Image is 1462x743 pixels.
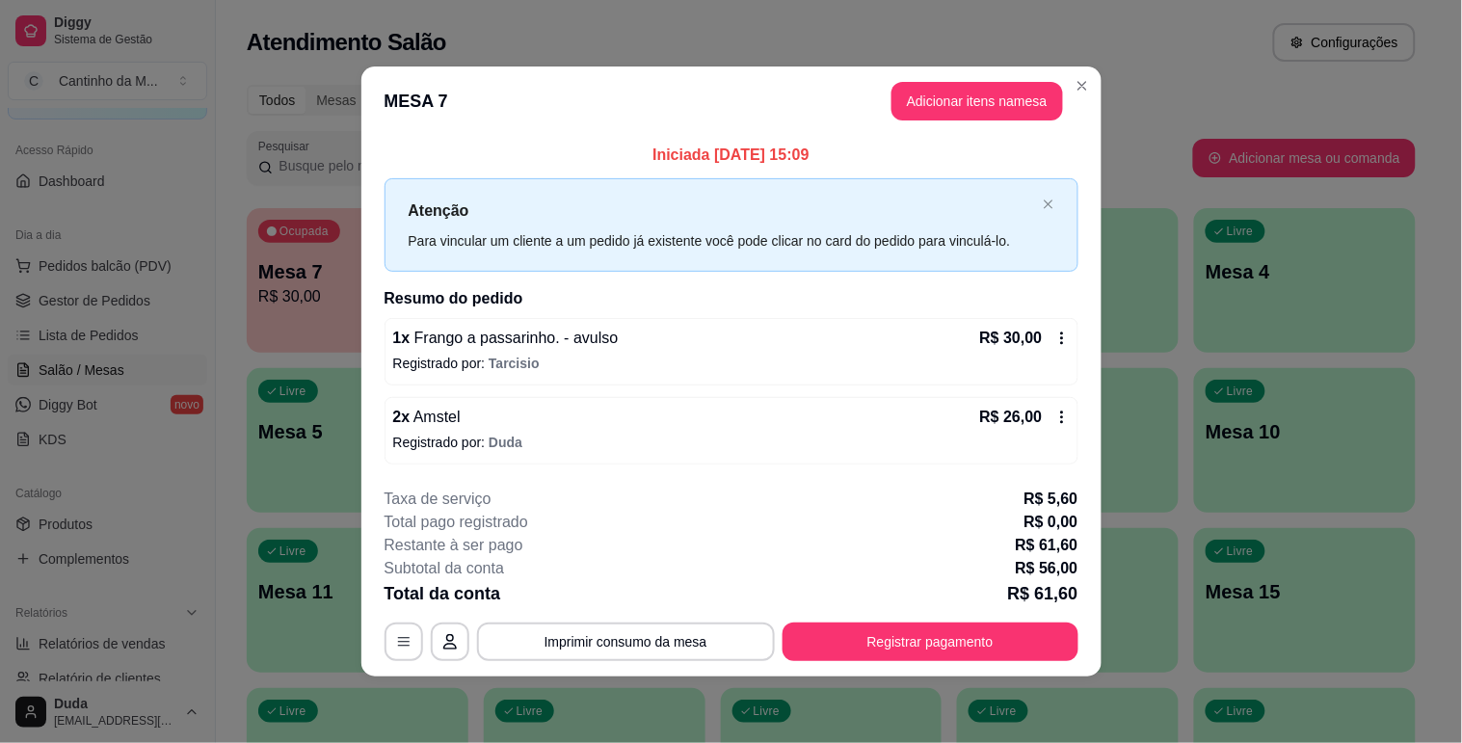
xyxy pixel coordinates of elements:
[410,330,618,346] span: Frango a passarinho. - avulso
[783,623,1078,661] button: Registrar pagamento
[385,511,528,534] p: Total pago registrado
[393,433,1070,452] p: Registrado por:
[1043,199,1054,210] span: close
[385,557,505,580] p: Subtotal da conta
[385,144,1078,167] p: Iniciada [DATE] 15:09
[1043,199,1054,211] button: close
[1007,580,1077,607] p: R$ 61,60
[1023,488,1077,511] p: R$ 5,60
[385,534,523,557] p: Restante à ser pago
[489,356,540,371] span: Tarcisio
[1016,557,1078,580] p: R$ 56,00
[1023,511,1077,534] p: R$ 0,00
[409,230,1035,252] div: Para vincular um cliente a um pedido já existente você pode clicar no card do pedido para vinculá...
[393,354,1070,373] p: Registrado por:
[385,580,501,607] p: Total da conta
[1067,70,1098,101] button: Close
[385,488,492,511] p: Taxa de serviço
[361,66,1102,136] header: MESA 7
[393,406,461,429] p: 2 x
[385,287,1078,310] h2: Resumo do pedido
[891,82,1063,120] button: Adicionar itens namesa
[980,406,1043,429] p: R$ 26,00
[489,435,522,450] span: Duda
[410,409,460,425] span: Amstel
[393,327,619,350] p: 1 x
[477,623,775,661] button: Imprimir consumo da mesa
[980,327,1043,350] p: R$ 30,00
[409,199,1035,223] p: Atenção
[1016,534,1078,557] p: R$ 61,60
